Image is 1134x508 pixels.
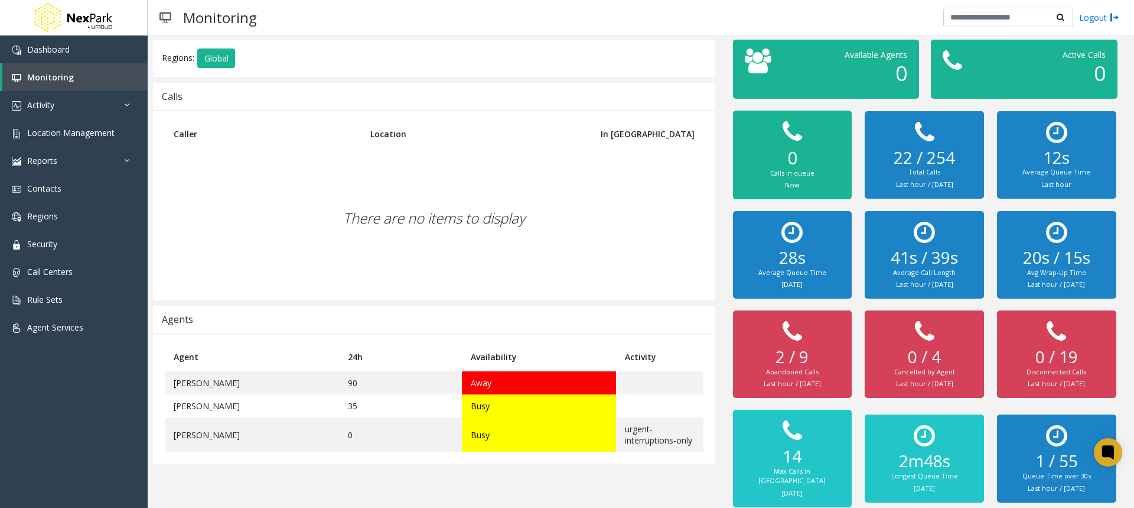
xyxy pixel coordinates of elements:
td: urgent-interruptions-only [616,418,703,452]
span: Location Management [27,127,115,138]
a: Monitoring [2,63,148,91]
span: 0 [895,59,907,87]
th: Caller [165,119,361,148]
img: pageIcon [159,3,171,32]
h2: 2 / 9 [745,347,840,367]
h2: 22 / 254 [876,148,972,168]
h2: 41s / 39s [876,248,972,268]
td: Away [462,371,616,394]
h3: Monitoring [177,3,263,32]
small: [DATE] [781,280,803,289]
small: Last hour / [DATE] [896,280,953,289]
span: Contacts [27,183,61,194]
span: Call Centers [27,266,73,277]
img: 'icon' [12,157,21,166]
small: [DATE] [914,484,935,493]
div: Calls [162,89,183,104]
a: Logout [1079,11,1119,24]
img: 'icon' [12,101,21,111]
div: Average Queue Time [1009,167,1104,177]
span: Available Agents [845,49,907,60]
td: [PERSON_NAME] [165,371,339,394]
th: Availability [462,342,616,371]
div: Max Calls in [GEOGRAPHIC_DATA] [745,467,840,486]
span: Rule Sets [27,294,63,305]
h2: 28s [745,248,840,268]
h2: 0 / 19 [1009,347,1104,367]
td: [PERSON_NAME] [165,394,339,418]
small: Last hour [1041,180,1071,189]
div: Abandoned Calls [745,367,840,377]
div: Queue Time over 30s [1009,471,1104,481]
span: Monitoring [27,72,74,83]
th: In [GEOGRAPHIC_DATA] [571,119,703,148]
small: Last hour / [DATE] [1028,280,1085,289]
img: 'icon' [12,129,21,138]
div: Cancelled by Agent [876,367,972,377]
img: 'icon' [12,240,21,250]
small: Last hour / [DATE] [764,379,821,388]
div: Agents [162,312,193,327]
img: 'icon' [12,212,21,222]
h2: 0 [745,147,840,169]
span: Active Calls [1063,49,1106,60]
div: There are no items to display [165,148,703,288]
td: 35 [339,394,462,418]
td: [PERSON_NAME] [165,418,339,452]
div: Calls in queue [745,169,840,179]
div: Total Calls [876,167,972,177]
h2: 2m48s [876,451,972,471]
small: [DATE] [781,488,803,497]
small: Last hour / [DATE] [896,180,953,189]
h2: 14 [745,446,840,467]
span: Security [27,238,57,250]
th: Location [361,119,571,148]
img: 'icon' [12,46,21,55]
div: Longest Queue Time [876,471,972,481]
small: Now [785,180,800,189]
span: Regions: [162,51,194,63]
div: Avg Wrap-Up Time [1009,268,1104,278]
span: 0 [1094,59,1106,87]
h2: 0 / 4 [876,347,972,367]
th: Activity [616,342,703,371]
span: Agent Services [27,322,83,333]
img: 'icon' [12,323,21,333]
span: Reports [27,155,57,166]
td: 0 [339,418,462,452]
span: Activity [27,99,54,111]
h2: 1 / 55 [1009,451,1104,471]
th: Agent [165,342,339,371]
div: Average Call Length [876,268,972,278]
h2: 20s / 15s [1009,248,1104,268]
small: Last hour / [DATE] [1028,484,1085,493]
button: Global [197,48,235,69]
div: Disconnected Calls [1009,367,1104,377]
div: Average Queue Time [745,268,840,278]
small: Last hour / [DATE] [1028,379,1085,388]
img: logout [1110,11,1119,24]
td: Busy [462,418,616,452]
img: 'icon' [12,73,21,83]
img: 'icon' [12,268,21,277]
span: Dashboard [27,44,70,55]
h2: 12s [1009,148,1104,168]
img: 'icon' [12,185,21,194]
th: 24h [339,342,462,371]
td: Busy [462,394,616,418]
small: Last hour / [DATE] [896,379,953,388]
span: Regions [27,211,58,222]
td: 90 [339,371,462,394]
img: 'icon' [12,296,21,305]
